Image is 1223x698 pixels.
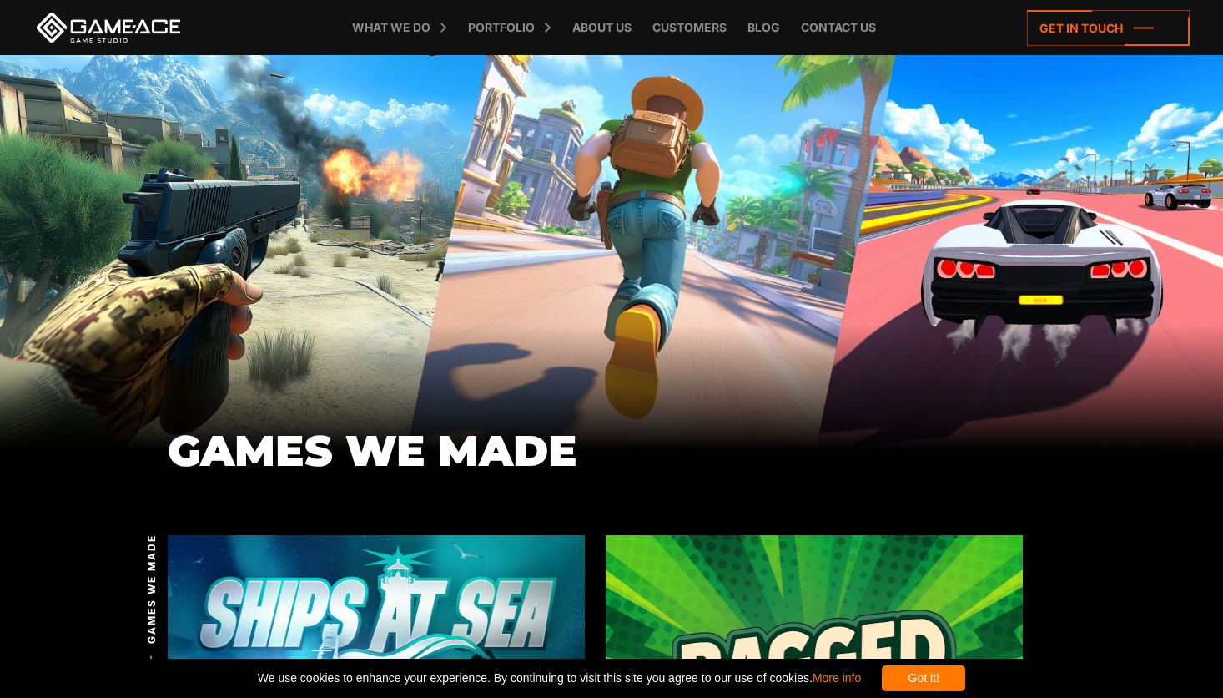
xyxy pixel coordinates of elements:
[1027,10,1190,46] a: Get in touch
[258,665,861,691] span: We use cookies to enhance your experience. By continuing to visit this site you agree to our use ...
[882,665,965,691] div: Got it!
[143,534,159,644] span: GAMES WE MADE
[168,427,1056,474] h1: GAMES WE MADE
[813,671,861,685] a: More info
